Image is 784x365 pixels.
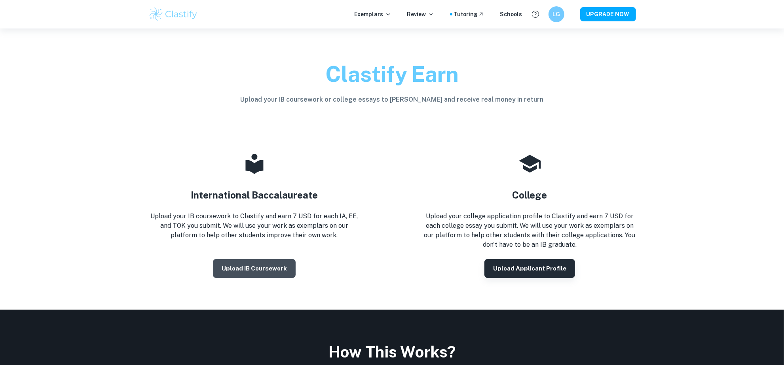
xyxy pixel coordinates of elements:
[148,6,199,22] img: Clastify logo
[424,212,636,250] p: Upload your college application profile to Clastify and earn 7 USD for each college essay you sub...
[580,7,636,21] button: UPGRADE NOW
[148,341,636,362] h2: How This Works?
[213,259,296,278] button: Upload IB coursework
[500,10,522,19] a: Schools
[325,62,459,87] span: Clastify Earn
[355,10,391,19] p: Exemplars
[549,6,564,22] button: LG
[552,10,561,19] h6: LG
[484,259,575,278] button: Upload Applicant Profile
[407,10,434,19] p: Review
[484,264,575,272] a: Upload Applicant Profile
[529,8,542,21] button: Help and Feedback
[513,188,547,202] h4: College
[191,188,318,202] h4: International Baccalaureate
[241,95,544,104] h6: Upload your IB coursework or college essays to [PERSON_NAME] and receive real money in return
[148,212,361,240] p: Upload your IB coursework to Clastify and earn 7 USD for each IA, EE, and TOK you submit. We will...
[213,264,296,272] a: Upload IB coursework
[454,10,484,19] a: Tutoring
